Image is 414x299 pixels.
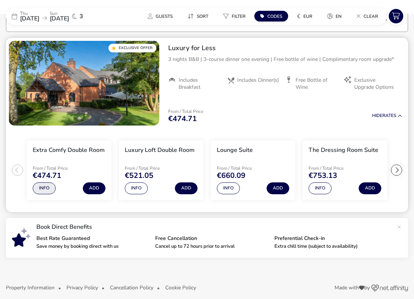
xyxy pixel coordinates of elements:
h2: Luxury for Less [168,44,402,52]
div: Thu[DATE]Sun[DATE]3 [6,7,117,25]
naf-pibe-menu-bar-item: en [321,11,351,22]
p: Thu [20,11,39,16]
span: [DATE] [20,14,39,23]
span: Hide [372,113,382,118]
naf-pibe-menu-bar-item: €EUR [291,11,321,22]
span: Clear [364,13,378,19]
button: Cookie Policy [165,285,196,290]
button: Info [309,182,332,194]
button: Add [267,182,289,194]
button: Add [175,182,198,194]
button: Add [359,182,381,194]
button: Sort [182,11,214,22]
h3: Extra Comfy Double Room [33,146,105,154]
p: From / Total Price [309,166,372,170]
button: €EUR [291,11,318,22]
i: € [297,13,300,20]
p: Extra chill time (subject to availability) [274,244,387,249]
span: Made with by [335,285,370,290]
swiper-slide: 2 / 5 [115,137,207,203]
button: Privacy Policy [66,285,98,290]
button: Property Information [6,285,55,290]
h3: Lounge Suite [217,146,253,154]
span: €474.71 [168,115,197,123]
swiper-slide: 3 / 5 [207,137,299,203]
swiper-slide: 1 / 1 [9,41,159,126]
h3: The Dressing Room Suite [309,146,378,154]
span: Guests [156,13,173,19]
naf-pibe-menu-bar-item: Guests [142,11,182,22]
naf-pibe-menu-bar-item: Sort [182,11,217,22]
span: [DATE] [50,14,69,23]
button: Clear [351,11,384,22]
span: Codes [267,13,282,19]
button: Cancellation Policy [110,285,153,290]
p: From / Total Price [125,166,188,170]
p: Free Cancellation [155,236,268,241]
span: Filter [232,13,245,19]
span: €474.71 [33,172,61,179]
p: From / Total Price [33,166,96,170]
button: HideRates [372,113,402,118]
button: Add [83,182,105,194]
span: €521.05 [125,172,153,179]
p: From / Total Price [217,166,280,170]
p: From / Total Price [168,109,203,114]
naf-pibe-menu-bar-item: Filter [217,11,254,22]
p: Preferential Check-in [274,236,387,241]
naf-pibe-menu-bar-item: Clear [351,11,387,22]
button: Codes [254,11,288,22]
span: Free Bottle of Wine [296,77,338,90]
p: Book Direct Benefits [36,224,393,230]
button: Info [217,182,240,194]
swiper-slide: 1 / 5 [23,137,115,203]
swiper-slide: 4 / 5 [299,137,391,203]
button: en [321,11,348,22]
p: Sun [50,11,69,16]
span: EUR [303,13,312,19]
span: €753.13 [309,172,337,179]
div: Luxury for Less3 nights B&B | 3-course dinner one evening | Free bottle of wine | Complimentary r... [162,38,408,97]
span: en [336,13,342,19]
button: Filter [217,11,251,22]
button: Guests [142,11,179,22]
span: Includes Dinner(s) [237,77,279,84]
p: 3 nights B&B | 3-course dinner one evening | Free bottle of wine | Complimentary room upgrade* [168,55,402,63]
span: 3 [79,13,83,19]
naf-pibe-menu-bar-item: Codes [254,11,291,22]
h3: Luxury Loft Double Room [125,146,195,154]
div: Exclusive Offer [108,44,156,52]
button: Info [33,182,56,194]
span: Sort [197,13,208,19]
p: Best Rate Guaranteed [36,236,149,241]
p: Save money by booking direct with us [36,244,149,249]
button: Info [125,182,148,194]
span: Exclusive Upgrade Options [354,77,397,90]
span: Includes Breakfast [179,77,221,90]
p: Cancel up to 72 hours prior to arrival [155,244,268,249]
span: €660.09 [217,172,245,179]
